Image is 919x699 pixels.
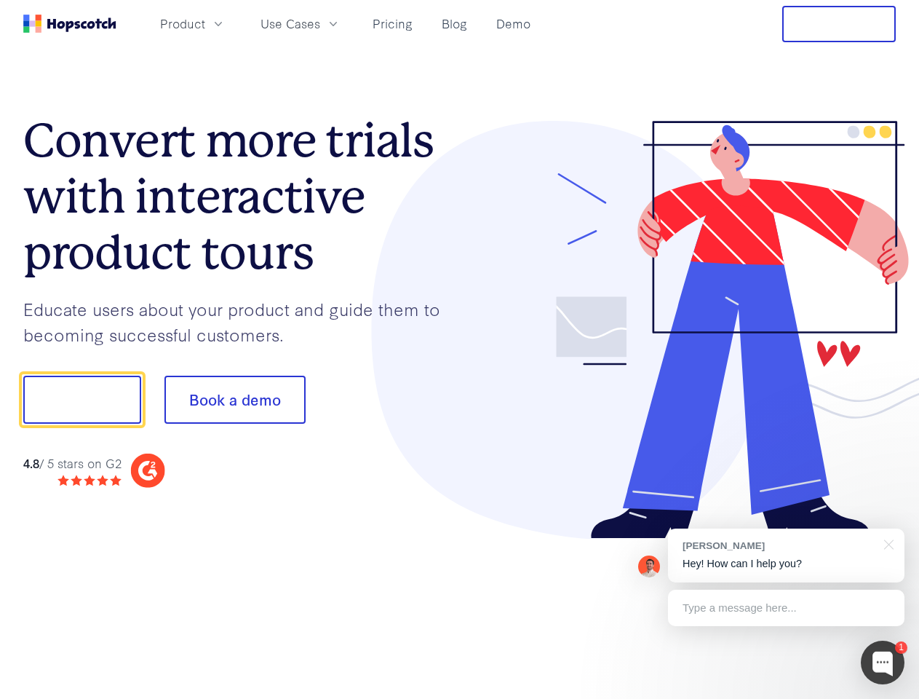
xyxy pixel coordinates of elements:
button: Product [151,12,234,36]
img: Mark Spera [638,556,660,577]
button: Free Trial [782,6,896,42]
div: [PERSON_NAME] [683,539,875,553]
a: Blog [436,12,473,36]
p: Educate users about your product and guide them to becoming successful customers. [23,296,460,347]
span: Use Cases [260,15,320,33]
button: Show me! [23,376,141,424]
button: Book a demo [164,376,306,424]
a: Home [23,15,116,33]
strong: 4.8 [23,454,39,471]
div: 1 [895,641,907,654]
p: Hey! How can I help you? [683,556,890,572]
button: Use Cases [252,12,349,36]
div: / 5 stars on G2 [23,454,122,473]
div: Type a message here... [668,590,904,626]
a: Pricing [367,12,418,36]
h1: Convert more trials with interactive product tours [23,113,460,280]
span: Product [160,15,205,33]
a: Demo [490,12,536,36]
